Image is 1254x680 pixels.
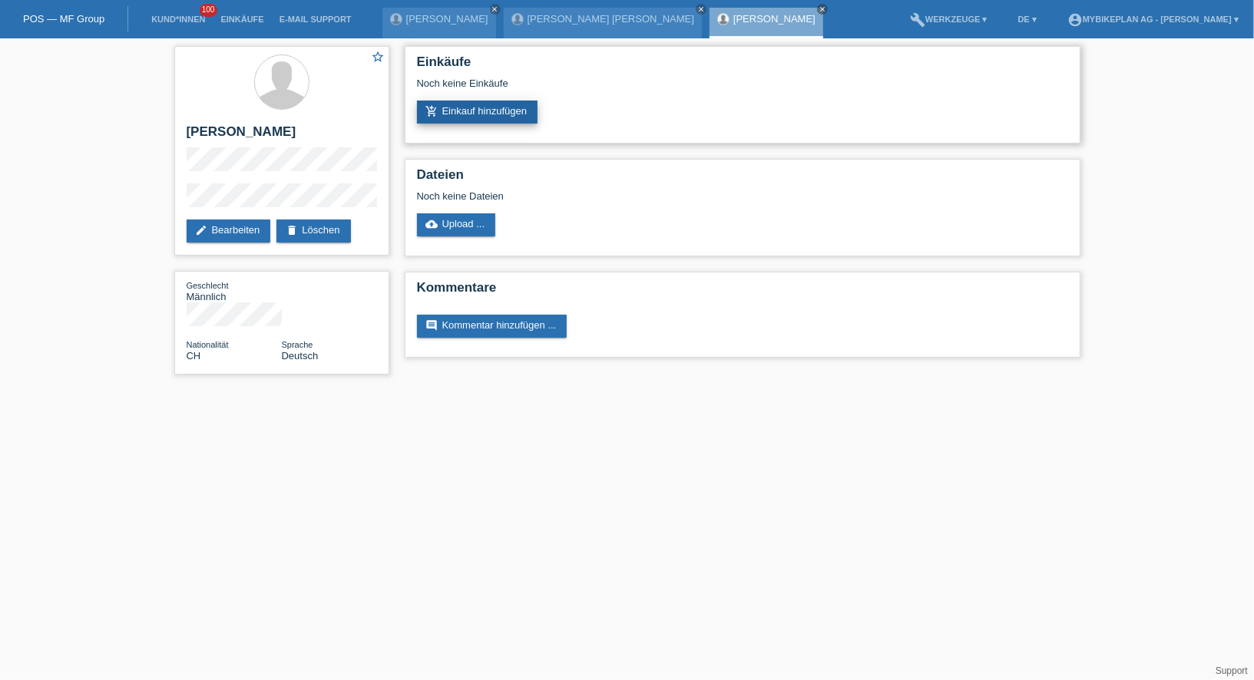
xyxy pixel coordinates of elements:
[817,4,828,15] a: close
[1067,12,1083,28] i: account_circle
[1216,665,1248,676] a: Support
[406,13,488,25] a: [PERSON_NAME]
[187,340,229,349] span: Nationalität
[187,350,201,361] span: Schweiz
[1060,15,1246,24] a: account_circleMybikeplan AG - [PERSON_NAME] ▾
[426,218,438,230] i: cloud_upload
[187,220,271,243] a: editBearbeiten
[1011,15,1044,24] a: DE ▾
[417,78,1068,101] div: Noch keine Einkäufe
[144,15,213,24] a: Kund*innen
[733,13,816,25] a: [PERSON_NAME]
[372,50,385,64] i: star_border
[282,340,313,349] span: Sprache
[819,5,826,13] i: close
[417,280,1068,303] h2: Kommentare
[23,13,104,25] a: POS — MF Group
[286,224,298,236] i: delete
[187,124,377,147] h2: [PERSON_NAME]
[187,281,229,290] span: Geschlecht
[528,13,694,25] a: [PERSON_NAME] [PERSON_NAME]
[417,213,496,236] a: cloud_uploadUpload ...
[276,220,350,243] a: deleteLöschen
[490,4,501,15] a: close
[417,54,1068,78] h2: Einkäufe
[200,4,218,17] span: 100
[696,4,706,15] a: close
[187,279,282,302] div: Männlich
[902,15,995,24] a: buildWerkzeuge ▾
[196,224,208,236] i: edit
[282,350,319,361] span: Deutsch
[417,315,567,338] a: commentKommentar hinzufügen ...
[417,190,886,202] div: Noch keine Dateien
[491,5,499,13] i: close
[910,12,925,28] i: build
[372,50,385,66] a: star_border
[426,105,438,117] i: add_shopping_cart
[426,319,438,332] i: comment
[272,15,359,24] a: E-Mail Support
[417,167,1068,190] h2: Dateien
[697,5,705,13] i: close
[213,15,271,24] a: Einkäufe
[417,101,538,124] a: add_shopping_cartEinkauf hinzufügen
